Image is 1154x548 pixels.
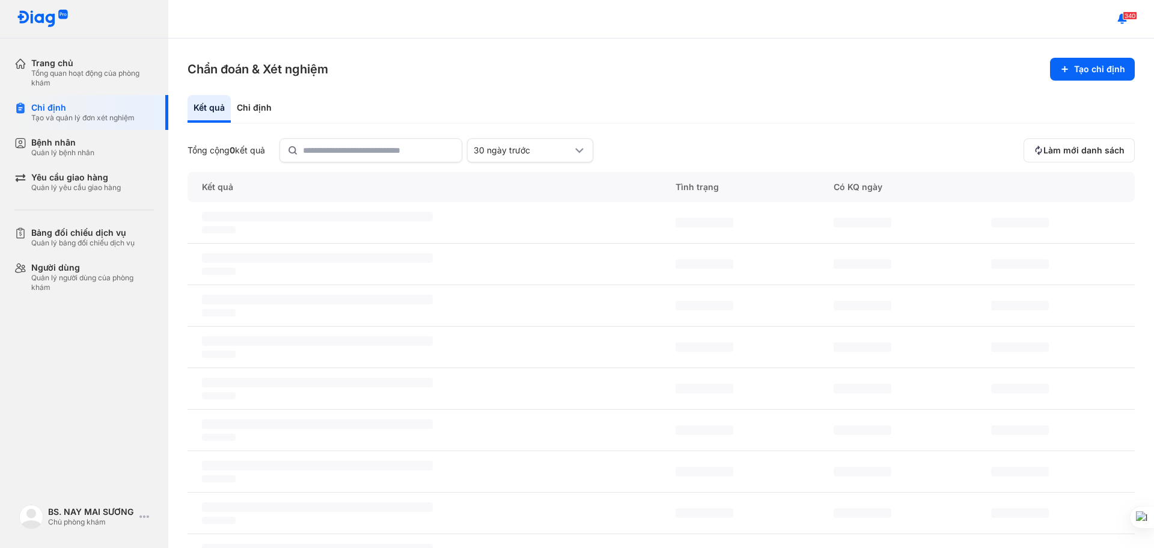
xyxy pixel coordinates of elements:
div: Bệnh nhân [31,137,94,148]
span: ‌ [202,461,433,470]
span: ‌ [676,467,733,476]
span: ‌ [991,342,1049,352]
div: Chỉ định [31,102,135,113]
div: Người dùng [31,262,154,273]
div: Bảng đối chiếu dịch vụ [31,227,135,238]
img: logo [17,10,69,28]
span: ‌ [676,259,733,269]
span: ‌ [676,425,733,435]
span: ‌ [991,218,1049,227]
span: ‌ [202,212,433,221]
span: ‌ [676,342,733,352]
span: ‌ [202,309,236,316]
span: ‌ [202,336,433,346]
div: Tình trạng [661,172,819,202]
button: Làm mới danh sách [1024,138,1135,162]
span: Làm mới danh sách [1043,145,1125,156]
button: Tạo chỉ định [1050,58,1135,81]
span: ‌ [202,378,433,387]
div: Chỉ định [231,95,278,123]
div: Quản lý yêu cầu giao hàng [31,183,121,192]
span: ‌ [202,475,236,482]
span: ‌ [834,218,891,227]
span: ‌ [202,253,433,263]
div: Tổng cộng kết quả [188,145,265,156]
span: ‌ [834,467,891,476]
span: ‌ [676,218,733,227]
span: ‌ [991,467,1049,476]
span: ‌ [202,434,236,441]
div: Chủ phòng khám [48,517,135,527]
span: ‌ [676,508,733,518]
span: ‌ [202,295,433,304]
span: ‌ [991,301,1049,310]
div: Trang chủ [31,58,154,69]
div: Có KQ ngày [819,172,977,202]
div: Quản lý người dùng của phòng khám [31,273,154,292]
div: Tổng quan hoạt động của phòng khám [31,69,154,88]
span: ‌ [202,419,433,429]
span: ‌ [834,301,891,310]
span: ‌ [991,384,1049,393]
span: ‌ [991,508,1049,518]
span: ‌ [834,342,891,352]
div: Kết quả [188,95,231,123]
span: ‌ [834,384,891,393]
h3: Chẩn đoán & Xét nghiệm [188,61,328,78]
img: logo [19,505,43,529]
span: ‌ [676,301,733,310]
span: ‌ [202,517,236,524]
span: ‌ [202,268,236,275]
span: ‌ [202,226,236,233]
span: ‌ [991,259,1049,269]
span: ‌ [676,384,733,393]
span: ‌ [834,425,891,435]
div: Tạo và quản lý đơn xét nghiệm [31,113,135,123]
div: BS. NAY MAI SƯƠNG [48,506,135,517]
span: ‌ [834,259,891,269]
span: 340 [1123,11,1137,20]
span: ‌ [834,508,891,518]
span: ‌ [202,351,236,358]
span: ‌ [202,502,433,512]
div: Quản lý bảng đối chiếu dịch vụ [31,238,135,248]
span: 0 [230,145,235,155]
div: Quản lý bệnh nhân [31,148,94,158]
div: 30 ngày trước [474,145,572,156]
span: ‌ [991,425,1049,435]
div: Yêu cầu giao hàng [31,172,121,183]
div: Kết quả [188,172,661,202]
span: ‌ [202,392,236,399]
